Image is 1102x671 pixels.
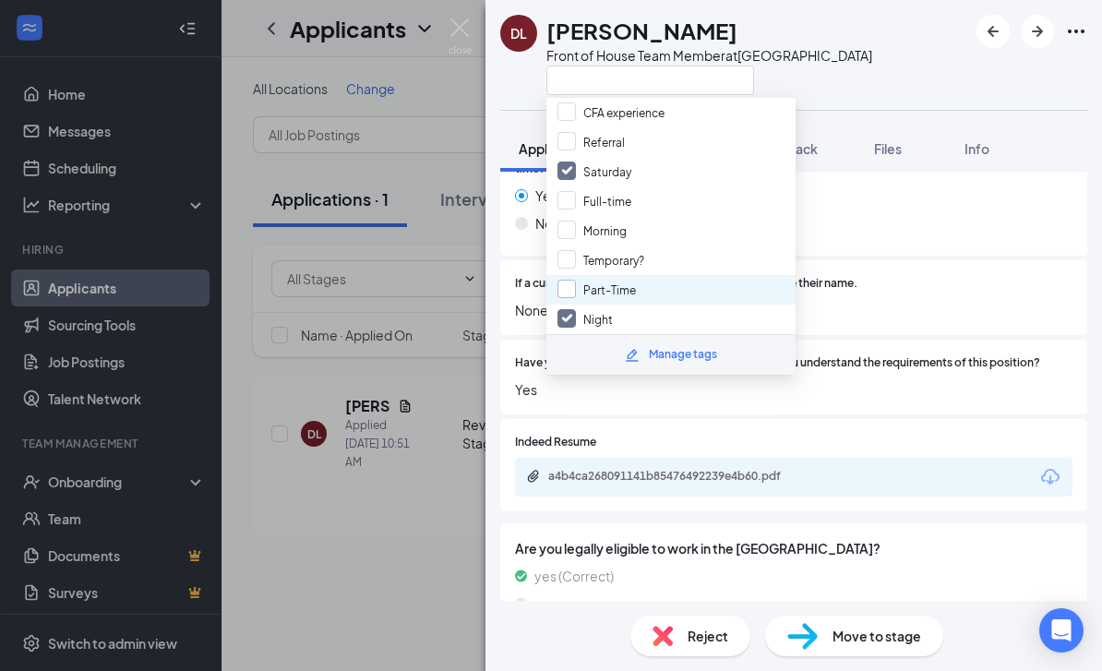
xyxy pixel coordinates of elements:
div: Manage tags [649,346,717,364]
h1: [PERSON_NAME] [546,15,737,46]
div: DL [510,24,527,42]
span: Indeed Resume [515,434,596,451]
span: Are you legally eligible to work in the [GEOGRAPHIC_DATA]? [515,538,1072,558]
span: no [534,593,550,614]
span: Application [519,140,589,157]
div: a4b4ca268091141b85476492239e4b60.pdf [548,469,807,484]
div: Front of House Team Member at [GEOGRAPHIC_DATA] [546,46,872,65]
svg: Ellipses [1065,20,1087,42]
span: Yes [515,379,1072,400]
svg: Pencil [625,348,640,363]
span: No [535,213,553,234]
span: yes (Correct) [534,566,614,586]
a: Paperclipa4b4ca268091141b85476492239e4b60.pdf [526,469,825,486]
svg: ArrowLeftNew [982,20,1004,42]
div: Open Intercom Messenger [1039,608,1084,653]
span: Files [874,140,902,157]
button: ArrowLeftNew [976,15,1010,48]
span: Yes [535,186,557,206]
button: ArrowRight [1021,15,1054,48]
span: None [515,300,1072,320]
span: If a current team member referred you, please provide their name. [515,275,857,293]
span: Have you read the job posting thoroughly, so that you understand the requirements of this position? [515,354,1040,372]
svg: Download [1039,466,1061,488]
svg: Paperclip [526,469,541,484]
span: Info [964,140,989,157]
svg: ArrowRight [1026,20,1048,42]
span: Reject [688,626,728,646]
span: Move to stage [832,626,921,646]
